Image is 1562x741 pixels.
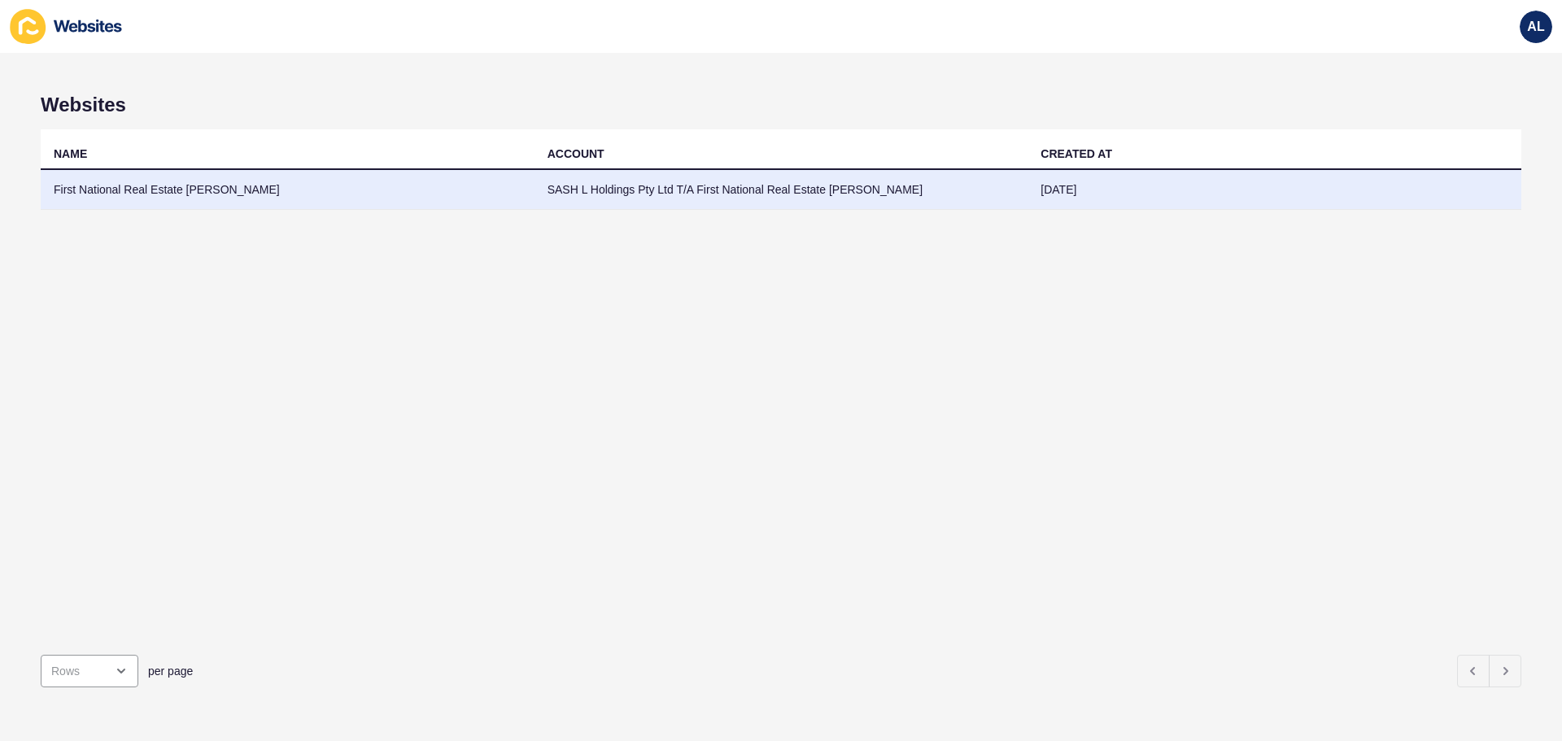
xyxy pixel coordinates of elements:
[148,663,193,679] span: per page
[1028,170,1521,210] td: [DATE]
[41,170,534,210] td: First National Real Estate [PERSON_NAME]
[1041,146,1112,162] div: CREATED AT
[548,146,604,162] div: ACCOUNT
[54,146,87,162] div: NAME
[1527,19,1544,35] span: AL
[41,94,1521,116] h1: Websites
[41,655,138,687] div: open menu
[534,170,1028,210] td: SASH L Holdings Pty Ltd T/A First National Real Estate [PERSON_NAME]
